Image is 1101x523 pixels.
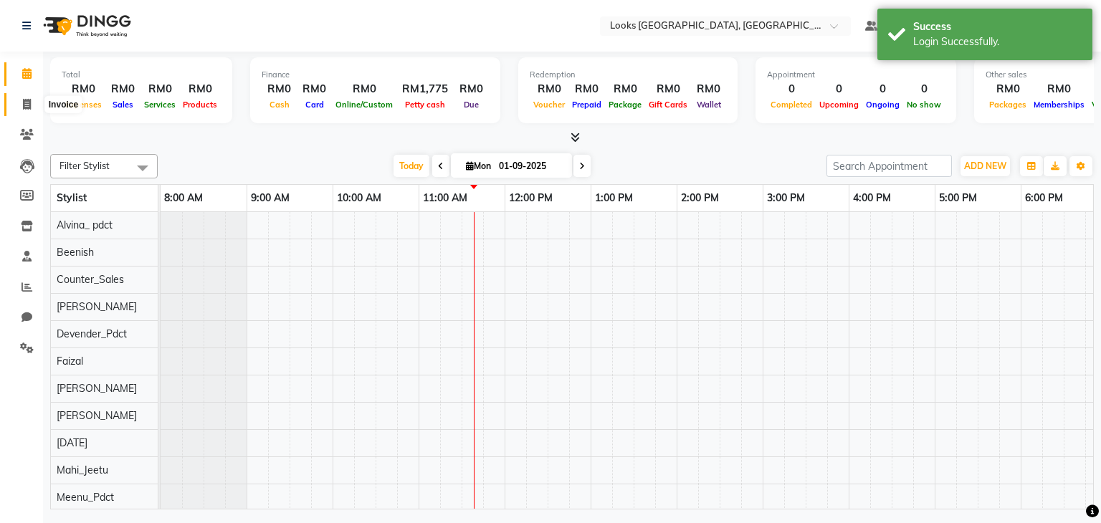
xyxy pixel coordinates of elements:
a: 5:00 PM [935,188,981,208]
span: Cash [266,100,293,110]
span: Today [394,155,429,177]
a: 8:00 AM [161,188,206,208]
a: 3:00 PM [763,188,809,208]
a: 11:00 AM [419,188,471,208]
span: Prepaid [568,100,605,110]
button: ADD NEW [961,156,1010,176]
span: Services [140,100,179,110]
div: Appointment [767,69,945,81]
div: RM0 [297,81,332,97]
span: Petty cash [401,100,449,110]
span: [PERSON_NAME] [57,382,137,395]
div: 0 [767,81,816,97]
span: Completed [767,100,816,110]
div: RM0 [454,81,489,97]
span: Wallet [693,100,725,110]
div: RM0 [179,81,221,97]
span: Counter_Sales [57,273,124,286]
div: Redemption [530,69,726,81]
input: Search Appointment [826,155,952,177]
div: RM0 [332,81,396,97]
span: Package [605,100,645,110]
span: Gift Cards [645,100,691,110]
span: Ongoing [862,100,903,110]
span: Mon [462,160,495,171]
span: Sales [109,100,137,110]
span: [PERSON_NAME] [57,409,137,422]
span: Upcoming [816,100,862,110]
span: ADD NEW [964,160,1006,171]
div: Invoice [45,96,82,113]
div: RM0 [691,81,726,97]
div: 0 [816,81,862,97]
a: 9:00 AM [247,188,293,208]
span: Voucher [530,100,568,110]
input: 2025-09-01 [495,155,566,177]
div: RM0 [262,81,297,97]
a: 1:00 PM [591,188,637,208]
span: Alvina_ pdct [57,219,113,231]
div: RM0 [530,81,568,97]
div: Total [62,69,221,81]
div: RM0 [140,81,179,97]
div: RM0 [1030,81,1088,97]
div: RM0 [105,81,140,97]
div: RM1,775 [396,81,454,97]
span: Packages [986,100,1030,110]
span: Mahi_Jeetu [57,464,108,476]
div: 0 [903,81,945,97]
span: Products [179,100,221,110]
a: 12:00 PM [505,188,556,208]
a: 6:00 PM [1021,188,1067,208]
span: [DATE] [57,436,87,449]
span: Beenish [57,246,94,259]
div: RM0 [605,81,645,97]
span: Memberships [1030,100,1088,110]
a: 4:00 PM [849,188,895,208]
span: Devender_Pdct [57,327,127,340]
span: No show [903,100,945,110]
div: Success [913,19,1082,34]
span: [PERSON_NAME] [57,300,137,313]
span: Card [302,100,328,110]
a: 10:00 AM [333,188,385,208]
div: 0 [862,81,903,97]
span: Due [460,100,482,110]
div: Login Successfully. [913,34,1082,49]
span: Online/Custom [332,100,396,110]
img: logo [37,6,135,46]
a: 2:00 PM [677,188,723,208]
span: Stylist [57,191,87,204]
div: Finance [262,69,489,81]
div: RM0 [986,81,1030,97]
div: RM0 [568,81,605,97]
span: Faizal [57,355,83,368]
div: RM0 [645,81,691,97]
span: Filter Stylist [59,160,110,171]
span: Meenu_Pdct [57,491,114,504]
div: RM0 [62,81,105,97]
